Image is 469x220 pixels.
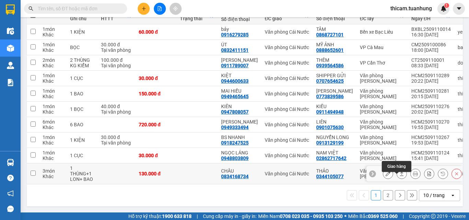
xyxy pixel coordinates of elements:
[173,6,178,11] span: aim
[265,60,309,66] div: Văn phòng Cái Nước
[450,193,456,198] svg: open
[7,159,14,166] img: warehouse-icon
[139,91,173,96] div: 150.000 đ
[128,212,192,220] span: Hỗ trợ kỹ thuật:
[316,125,344,130] div: 0901075630
[431,214,436,219] span: copyright
[411,125,451,130] div: 19:55 [DATE]
[316,26,353,32] div: TÂM
[43,57,63,63] div: 2 món
[221,47,249,53] div: 0832411151
[316,109,344,115] div: 0911494948
[43,78,63,84] div: Khác
[360,119,404,130] div: Văn phòng [PERSON_NAME]
[383,169,393,179] div: Sửa đơn hàng
[348,212,398,220] span: Miền Bắc
[70,153,94,158] div: 1 CỤC
[43,140,63,146] div: Khác
[397,169,407,179] div: Giao hàng
[157,6,162,11] span: file-add
[43,42,63,47] div: 1 món
[221,63,249,68] div: 0911789007
[456,5,462,12] span: caret-down
[411,32,451,37] div: 16:30 [DATE]
[411,155,451,161] div: 15:41 [DATE]
[70,16,94,21] div: Ghi chú
[360,73,404,84] div: Văn phòng [PERSON_NAME]
[411,78,451,84] div: 20:22 [DATE]
[265,153,309,158] div: Văn phòng Cái Nước
[70,137,94,143] div: 1 KIỆN
[101,109,132,115] div: Tại văn phòng
[139,153,173,158] div: 30.000 đ
[154,3,166,15] button: file-add
[221,42,258,47] div: ÚT
[221,125,249,130] div: 0949333494
[43,94,63,99] div: Khác
[70,57,94,68] div: 2 THÙNG KG KIỂM
[43,26,63,32] div: 1 món
[360,150,404,161] div: Văn phòng [PERSON_NAME]
[221,94,249,99] div: 0949465645
[43,135,63,140] div: 1 món
[316,47,344,53] div: 0888652601
[70,76,94,81] div: 1 CỤC
[221,78,249,84] div: 0944600633
[265,171,309,176] div: Văn phòng Cái Nước
[316,140,344,146] div: 0913129199
[101,140,132,146] div: Tại văn phòng
[265,16,304,21] div: ĐC giao
[43,155,63,161] div: Khác
[382,161,411,172] div: Giao hàng
[411,26,451,32] div: BXBL2509110014
[265,45,309,50] div: Văn phòng Cái Nước
[197,212,198,220] span: |
[316,78,344,84] div: 0707654625
[385,4,437,13] span: thicam.tuanhung
[101,135,132,140] div: 30.000 đ
[423,192,445,199] div: 10 / trang
[316,104,353,109] div: KIỀU
[360,60,404,66] div: VP Cần Thơ
[43,104,63,109] div: 1 món
[444,3,449,8] sup: 1
[170,3,182,15] button: aim
[265,137,309,143] div: Văn phòng Cái Nước
[411,109,451,115] div: 20:02 [DATE]
[411,57,451,63] div: CT2509110001
[221,73,258,78] div: KIỆT
[101,16,126,21] div: HTTT
[316,135,353,140] div: NGUYỂN LONG
[101,104,132,109] div: 40.000 đ
[7,79,14,86] img: solution-icon
[101,63,132,68] div: Tại văn phòng
[43,150,63,155] div: 1 món
[180,16,209,21] div: Trạng thái
[265,29,309,35] div: Văn phòng Cái Nước
[221,32,249,37] div: 0916279285
[101,47,132,53] div: Tại văn phòng
[403,212,404,220] span: |
[360,16,399,21] div: ĐC lấy
[221,109,249,115] div: 0947808057
[38,5,119,12] input: Tìm tên, số ĐT hoặc mã đơn
[7,62,14,69] img: warehouse-icon
[221,104,258,109] div: KIÊN
[411,47,451,53] div: 18:00 [DATE]
[221,168,258,174] div: CHÂU
[258,212,343,220] span: Miền Nam
[411,63,451,68] div: 08:33 [DATE]
[221,155,249,161] div: 0948803809
[280,213,343,219] strong: 0708 023 035 - 0935 103 250
[43,125,63,130] div: Khác
[411,140,451,146] div: 19:53 [DATE]
[70,29,94,35] div: 1 KIỆN
[316,119,353,125] div: LIÊN
[7,27,14,35] img: warehouse-icon
[43,88,63,94] div: 1 món
[70,91,94,96] div: 1 BAO
[265,122,309,127] div: Văn phòng Cái Nước
[43,174,63,179] div: Khác
[411,88,451,94] div: HCM2509110281
[411,73,451,78] div: HCM2509110289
